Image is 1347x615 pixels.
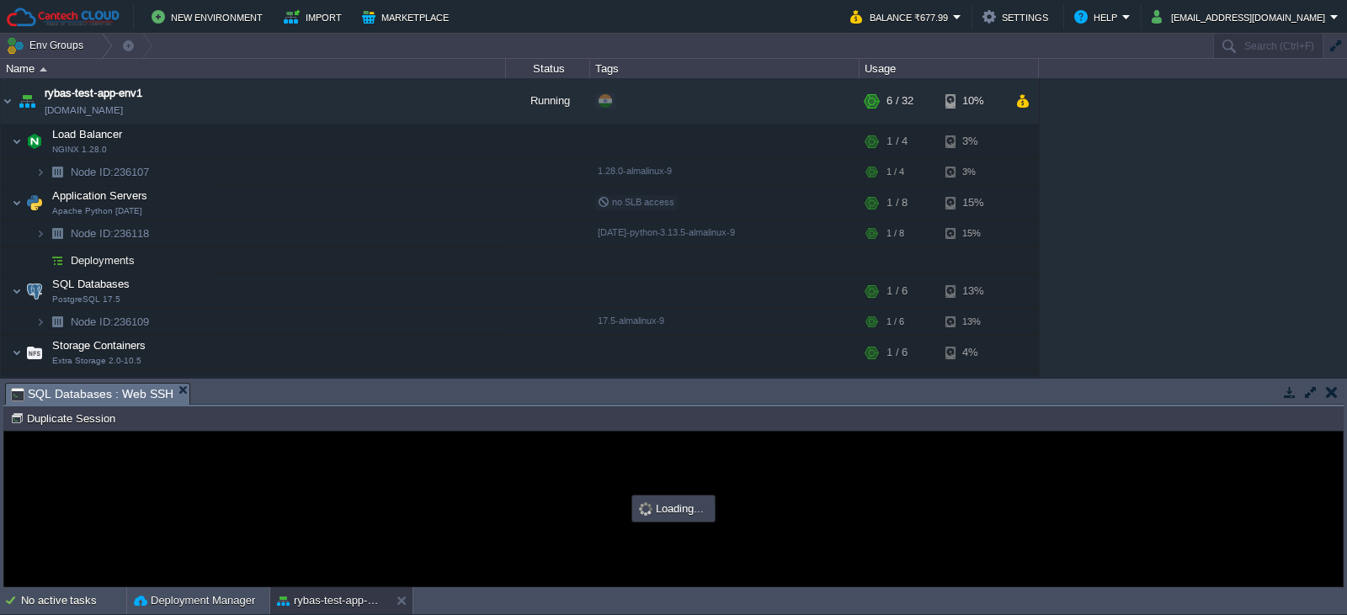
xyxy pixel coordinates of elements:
div: 13% [945,274,1000,308]
a: rybas-test-app-env1 [45,85,142,102]
div: 1 / 6 [886,336,908,369]
img: AMDAwAAAACH5BAEAAAAALAAAAAABAAEAAAICRAEAOw== [35,220,45,247]
button: Deployment Manager [134,592,255,609]
a: Application ServersApache Python [DATE] [51,189,150,202]
div: Tags [591,59,859,78]
div: 4% [945,336,1000,369]
img: AMDAwAAAACH5BAEAAAAALAAAAAABAAEAAAICRAEAOw== [45,309,69,335]
div: 3% [945,125,1000,158]
button: [EMAIL_ADDRESS][DOMAIN_NAME] [1152,7,1330,27]
span: 236109 [69,315,152,329]
button: Balance ₹677.99 [850,7,953,27]
span: [DATE]-python-3.13.5-almalinux-9 [598,227,735,237]
a: Load BalancerNGINX 1.28.0 [51,128,125,140]
img: AMDAwAAAACH5BAEAAAAALAAAAAABAAEAAAICRAEAOw== [45,220,69,247]
div: Usage [860,59,1038,78]
span: 17.5-almalinux-9 [598,315,664,326]
div: Name [2,59,505,78]
span: 236118 [69,226,152,241]
span: Node ID: [71,315,114,328]
img: AMDAwAAAACH5BAEAAAAALAAAAAABAAEAAAICRAEAOw== [45,247,69,273]
a: [DOMAIN_NAME] [45,102,123,119]
a: SQL DatabasesPostgreSQL 17.5 [51,278,132,290]
img: AMDAwAAAACH5BAEAAAAALAAAAAABAAEAAAICRAEAOw== [23,336,46,369]
div: 15% [945,186,1000,220]
span: 236108 [69,376,152,390]
div: 3% [945,159,1000,185]
img: AMDAwAAAACH5BAEAAAAALAAAAAABAAEAAAICRAEAOw== [12,186,22,220]
span: SQL Databases : Web SSH [11,384,173,405]
img: AMDAwAAAACH5BAEAAAAALAAAAAABAAEAAAICRAEAOw== [23,274,46,308]
span: Node ID: [71,166,114,178]
img: AMDAwAAAACH5BAEAAAAALAAAAAABAAEAAAICRAEAOw== [1,78,14,124]
span: PostgreSQL 17.5 [52,294,120,305]
button: Duplicate Session [10,411,120,426]
div: 13% [945,309,1000,335]
button: Import [284,7,347,27]
span: 236107 [69,165,152,179]
span: 1.28.0-almalinux-9 [598,166,672,176]
img: AMDAwAAAACH5BAEAAAAALAAAAAABAAEAAAICRAEAOw== [35,247,45,273]
button: Settings [982,7,1053,27]
a: Deployments [69,253,137,268]
a: Node ID:236109 [69,315,152,329]
div: 1 / 4 [886,125,908,158]
span: Application Servers [51,188,150,203]
img: AMDAwAAAACH5BAEAAAAALAAAAAABAAEAAAICRAEAOw== [35,309,45,335]
img: AMDAwAAAACH5BAEAAAAALAAAAAABAAEAAAICRAEAOw== [12,274,22,308]
button: rybas-test-app-env1 [277,592,383,609]
div: 15% [945,220,1000,247]
a: Node ID:236108 [69,376,152,390]
img: AMDAwAAAACH5BAEAAAAALAAAAAABAAEAAAICRAEAOw== [45,159,69,185]
div: 6 / 32 [886,78,913,124]
a: Storage ContainersExtra Storage 2.0-10.5 [51,339,148,352]
img: AMDAwAAAACH5BAEAAAAALAAAAAABAAEAAAICRAEAOw== [40,67,47,72]
div: 1 / 6 [886,274,908,308]
span: Apache Python [DATE] [52,206,142,216]
div: 4% [945,370,1000,396]
div: 1 / 8 [886,186,908,220]
div: No active tasks [21,587,126,614]
img: AMDAwAAAACH5BAEAAAAALAAAAAABAAEAAAICRAEAOw== [35,159,45,185]
span: Extra Storage 2.0-10.5 [52,356,141,366]
span: Load Balancer [51,127,125,141]
img: AMDAwAAAACH5BAEAAAAALAAAAAABAAEAAAICRAEAOw== [12,336,22,369]
img: AMDAwAAAACH5BAEAAAAALAAAAAABAAEAAAICRAEAOw== [23,125,46,158]
span: no SLB access [598,197,674,207]
button: Help [1074,7,1122,27]
img: AMDAwAAAACH5BAEAAAAALAAAAAABAAEAAAICRAEAOw== [12,125,22,158]
img: AMDAwAAAACH5BAEAAAAALAAAAAABAAEAAAICRAEAOw== [45,370,69,396]
span: SQL Databases [51,277,132,291]
img: AMDAwAAAACH5BAEAAAAALAAAAAABAAEAAAICRAEAOw== [15,78,39,124]
button: New Environment [152,7,268,27]
div: 1 / 6 [886,370,904,396]
button: Env Groups [6,34,89,57]
span: Node ID: [71,227,114,240]
button: Marketplace [362,7,454,27]
div: Status [507,59,589,78]
img: AMDAwAAAACH5BAEAAAAALAAAAAABAAEAAAICRAEAOw== [35,370,45,396]
a: Node ID:236107 [69,165,152,179]
div: 1 / 8 [886,220,904,247]
img: AMDAwAAAACH5BAEAAAAALAAAAAABAAEAAAICRAEAOw== [23,186,46,220]
div: 1 / 6 [886,309,904,335]
a: Node ID:236118 [69,226,152,241]
div: Running [506,78,590,124]
div: Loading... [634,497,713,520]
img: Cantech Cloud [6,7,120,28]
div: 1 / 4 [886,159,904,185]
div: 10% [945,78,1000,124]
span: NGINX 1.28.0 [52,145,107,155]
span: Storage Containers [51,338,148,353]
